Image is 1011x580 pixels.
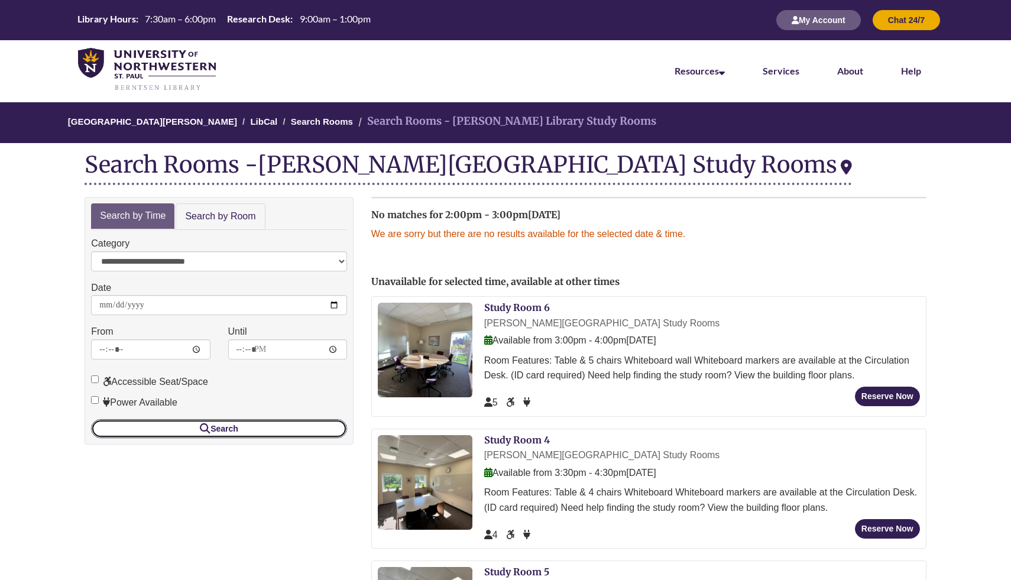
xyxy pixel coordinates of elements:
[484,448,920,463] div: [PERSON_NAME][GEOGRAPHIC_DATA] Study Rooms
[291,116,353,127] a: Search Rooms
[228,324,247,339] label: Until
[355,113,656,130] li: Search Rooms - [PERSON_NAME] Library Study Rooms
[378,435,472,530] img: Study Room 4
[371,210,926,221] h2: No matches for 2:00pm - 3:00pm[DATE]
[85,102,926,143] nav: Breadcrumb
[73,12,375,27] table: Hours Today
[91,419,347,438] button: Search
[873,15,940,25] a: Chat 24/7
[776,15,861,25] a: My Account
[68,116,237,127] a: [GEOGRAPHIC_DATA][PERSON_NAME]
[855,519,920,539] button: Reserve Now
[484,566,549,578] a: Study Room 5
[73,12,140,25] th: Library Hours:
[506,397,517,407] span: Accessible Seat/Space
[91,375,99,383] input: Accessible Seat/Space
[873,10,940,30] button: Chat 24/7
[675,65,725,76] a: Resources
[484,434,550,446] a: Study Room 4
[901,65,921,76] a: Help
[300,13,371,24] span: 9:00am – 1:00pm
[523,530,530,540] span: Power Available
[91,203,174,229] a: Search by Time
[484,397,498,407] span: The capacity of this space
[222,12,294,25] th: Research Desk:
[484,530,498,540] span: The capacity of this space
[250,116,277,127] a: LibCal
[258,150,852,179] div: [PERSON_NAME][GEOGRAPHIC_DATA] Study Rooms
[378,303,472,397] img: Study Room 6
[91,236,129,251] label: Category
[371,226,926,242] p: We are sorry but there are no results available for the selected date & time.
[484,316,920,331] div: [PERSON_NAME][GEOGRAPHIC_DATA] Study Rooms
[484,302,550,313] a: Study Room 6
[484,353,920,383] div: Room Features: Table & 5 chairs Whiteboard wall Whiteboard markers are available at the Circulati...
[776,10,861,30] button: My Account
[484,485,920,515] div: Room Features: Table & 4 chairs Whiteboard Whiteboard markers are available at the Circulation De...
[523,397,530,407] span: Power Available
[506,530,517,540] span: Accessible Seat/Space
[145,13,216,24] span: 7:30am – 6:00pm
[176,203,265,230] a: Search by Room
[371,277,926,287] h2: Unavailable for selected time, available at other times
[91,324,113,339] label: From
[91,395,177,410] label: Power Available
[855,387,920,406] button: Reserve Now
[484,335,656,345] span: Available from 3:00pm - 4:00pm[DATE]
[85,152,852,185] div: Search Rooms -
[763,65,799,76] a: Services
[91,374,208,390] label: Accessible Seat/Space
[73,12,375,28] a: Hours Today
[91,396,99,404] input: Power Available
[484,468,656,478] span: Available from 3:30pm - 4:30pm[DATE]
[78,48,216,92] img: UNWSP Library Logo
[837,65,863,76] a: About
[91,280,111,296] label: Date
